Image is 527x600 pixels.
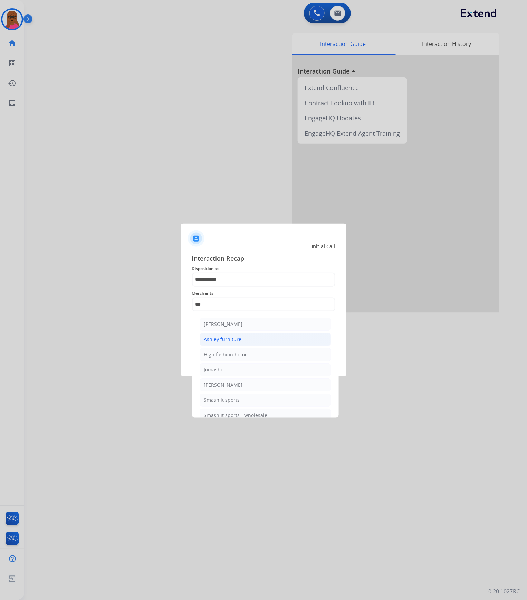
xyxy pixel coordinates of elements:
p: 0.20.1027RC [489,588,520,596]
div: Ashley furniture [204,336,242,343]
div: High fashion home [204,351,248,358]
span: Merchants [192,289,335,298]
div: Smash it sports [204,397,240,404]
div: Jomashop [204,366,227,373]
div: [PERSON_NAME] [204,321,243,328]
span: Disposition as [192,264,335,273]
span: Interaction Recap [192,253,335,264]
img: contactIcon [188,230,204,247]
span: Initial Call [312,243,335,250]
div: [PERSON_NAME] [204,381,243,388]
div: Smash it sports - wholesale [204,412,268,419]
